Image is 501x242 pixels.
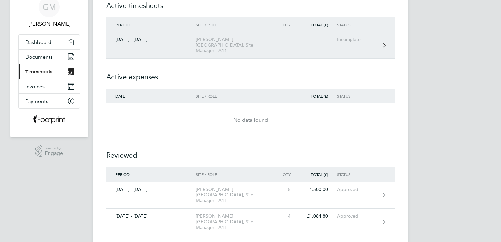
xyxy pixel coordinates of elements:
[271,213,300,219] div: 4
[106,37,196,42] div: [DATE] - [DATE]
[19,94,80,108] a: Payments
[196,213,271,230] div: [PERSON_NAME][GEOGRAPHIC_DATA], Site Manager - A11
[25,98,48,104] span: Payments
[300,213,337,219] div: £1,084.80
[196,37,271,53] div: [PERSON_NAME][GEOGRAPHIC_DATA], Site Manager - A11
[25,39,51,45] span: Dashboard
[19,64,80,79] a: Timesheets
[25,54,53,60] span: Documents
[300,187,337,192] div: £1,500.00
[106,137,395,167] h2: Reviewed
[337,37,377,42] div: Incomplete
[45,145,63,151] span: Powered by
[106,32,395,59] a: [DATE] - [DATE][PERSON_NAME][GEOGRAPHIC_DATA], Site Manager - A11Incomplete
[196,22,271,27] div: Site / Role
[300,22,337,27] div: Total (£)
[271,22,300,27] div: Qty
[300,172,337,177] div: Total (£)
[35,145,63,158] a: Powered byEngage
[106,0,395,17] h2: Active timesheets
[115,22,130,27] span: Period
[19,35,80,49] a: Dashboard
[115,172,130,177] span: Period
[196,172,271,177] div: Site / Role
[19,50,80,64] a: Documents
[33,115,65,126] img: wearefootprint-logo-retina.png
[337,187,377,192] div: Approved
[337,94,377,98] div: Status
[18,115,80,126] a: Go to home page
[106,213,196,219] div: [DATE] - [DATE]
[18,20,80,28] span: Gareth Mellor
[106,182,395,209] a: [DATE] - [DATE][PERSON_NAME][GEOGRAPHIC_DATA], Site Manager - A115£1,500.00Approved
[19,79,80,93] a: Invoices
[337,22,377,27] div: Status
[106,116,395,124] div: No data found
[300,94,337,98] div: Total (£)
[196,94,271,98] div: Site / Role
[106,187,196,192] div: [DATE] - [DATE]
[337,172,377,177] div: Status
[271,187,300,192] div: 5
[106,209,395,235] a: [DATE] - [DATE][PERSON_NAME][GEOGRAPHIC_DATA], Site Manager - A114£1,084.80Approved
[25,69,52,75] span: Timesheets
[106,59,395,89] h2: Active expenses
[337,213,377,219] div: Approved
[43,3,56,11] span: GM
[45,151,63,156] span: Engage
[25,83,45,90] span: Invoices
[196,187,271,203] div: [PERSON_NAME][GEOGRAPHIC_DATA], Site Manager - A11
[106,94,196,98] div: Date
[271,172,300,177] div: Qty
